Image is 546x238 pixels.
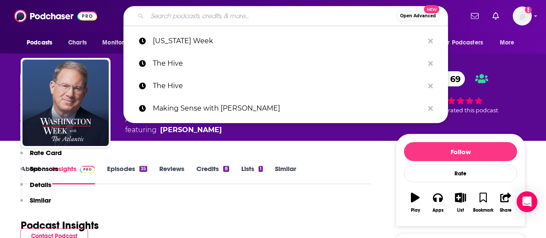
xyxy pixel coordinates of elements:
img: User Profile [513,6,532,25]
span: Monitoring [102,37,133,49]
img: PBS Washington Week with The Atlantic - Full Show [22,60,109,146]
span: and [203,115,216,124]
a: Episodes35 [107,165,147,184]
a: Credits8 [196,165,229,184]
button: Details [20,181,51,197]
img: Podchaser - Follow, Share and Rate Podcasts [14,8,97,24]
span: Charts [68,37,87,49]
a: [US_STATE] Week [123,30,448,52]
button: open menu [21,35,63,51]
span: New [424,5,439,13]
input: Search podcasts, credits, & more... [147,9,396,23]
button: open menu [436,35,496,51]
div: A weekly podcast [125,114,260,135]
span: Open Advanced [400,14,436,18]
p: Making Sense with Sam Harris [153,97,424,120]
div: Apps [432,208,444,213]
button: open menu [96,35,144,51]
div: Open Intercom Messenger [517,191,537,212]
p: Washington Week [153,30,424,52]
button: Show profile menu [513,6,532,25]
div: 8 [223,166,229,172]
span: Logged in as AtriaBooks [513,6,532,25]
svg: Add a profile image [525,6,532,13]
div: Play [411,208,420,213]
button: Follow [404,142,517,161]
p: Sponsors [30,165,58,173]
span: More [500,37,514,49]
a: Lists1 [241,165,263,184]
a: Film [216,115,232,124]
div: 35 [139,166,147,172]
a: The Hive [123,75,448,97]
span: rated this podcast [448,107,498,114]
button: Share [495,187,517,218]
div: 1 [259,166,263,172]
div: Bookmark [473,208,493,213]
a: Show notifications dropdown [489,9,502,23]
a: Reviews [159,165,184,184]
p: Details [30,181,51,189]
div: Rate [404,165,517,182]
button: Bookmark [472,187,494,218]
span: 69 [442,71,465,86]
button: Apps [426,187,449,218]
div: Share [500,208,511,213]
button: open menu [494,35,525,51]
button: Open AdvancedNew [396,11,440,21]
a: Show notifications dropdown [467,9,482,23]
button: Play [404,187,426,218]
div: Search podcasts, credits, & more... [123,6,448,26]
a: Making Sense with [PERSON_NAME] [123,97,448,120]
div: List [457,208,464,213]
span: featuring [125,125,260,135]
p: Similar [30,196,51,204]
p: The Hive [153,75,424,97]
a: Robert Costa [160,125,222,135]
a: The Hive [123,52,448,75]
a: News [155,115,175,124]
a: Charts [63,35,92,51]
span: , [175,115,177,124]
button: List [449,187,472,218]
button: Similar [20,196,51,212]
span: Podcasts [27,37,52,49]
div: 69 1 personrated this podcast [396,66,525,120]
a: Politics [177,115,203,124]
a: Similar [275,165,296,184]
p: The Hive [153,52,424,75]
button: Sponsors [20,165,58,181]
span: For Podcasters [442,37,483,49]
a: 69 [433,71,465,86]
